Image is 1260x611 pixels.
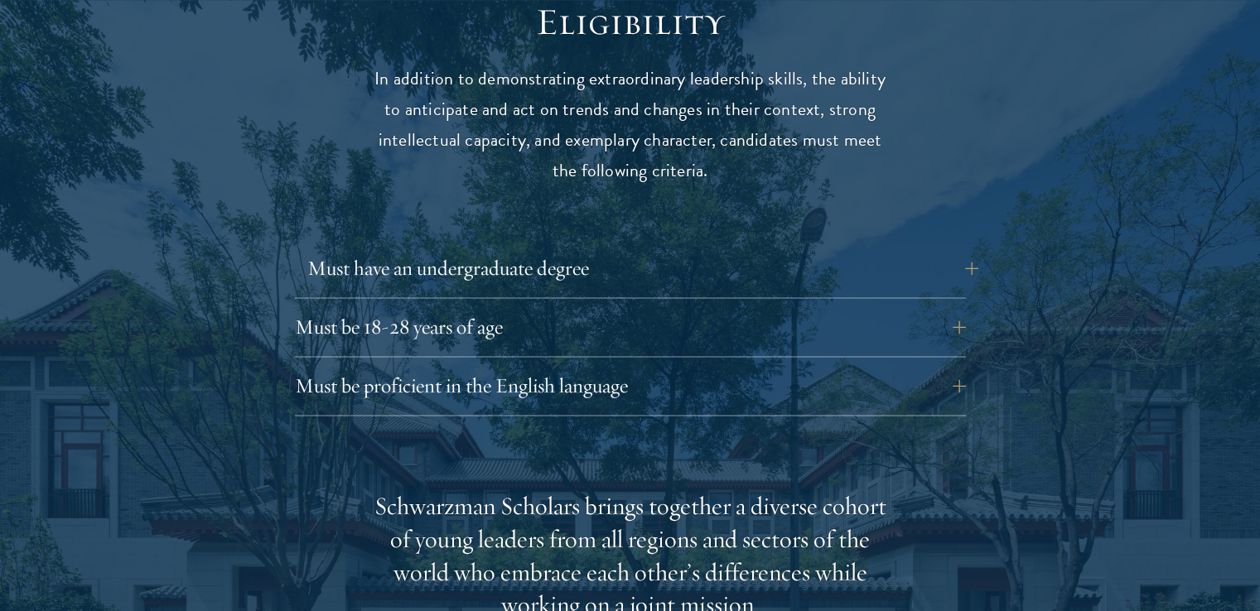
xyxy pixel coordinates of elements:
button: Must have an undergraduate degree [307,248,978,288]
p: In addition to demonstrating extraordinary leadership skills, the ability to anticipate and act o... [374,64,887,186]
button: Must be 18-28 years of age [295,307,966,347]
button: Must be proficient in the English language [295,366,966,406]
